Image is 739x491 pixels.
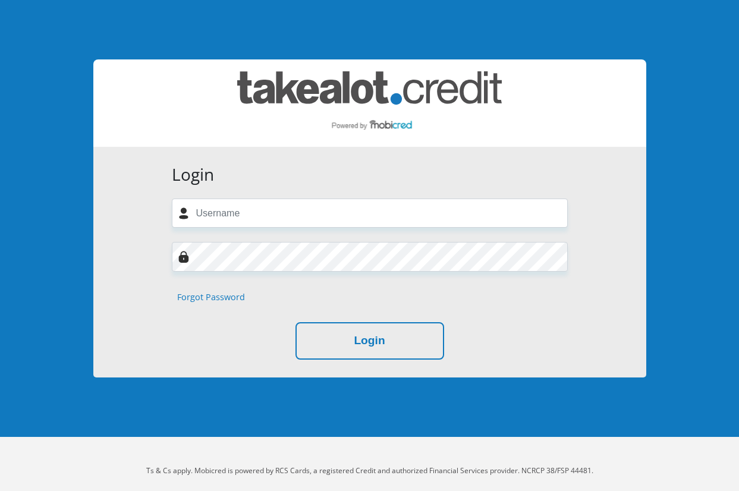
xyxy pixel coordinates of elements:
[178,207,190,219] img: user-icon image
[40,465,700,476] p: Ts & Cs apply. Mobicred is powered by RCS Cards, a registered Credit and authorized Financial Ser...
[172,199,568,228] input: Username
[178,251,190,263] img: Image
[172,165,568,185] h3: Login
[237,71,502,135] img: takealot_credit logo
[295,322,444,360] button: Login
[177,291,245,304] a: Forgot Password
